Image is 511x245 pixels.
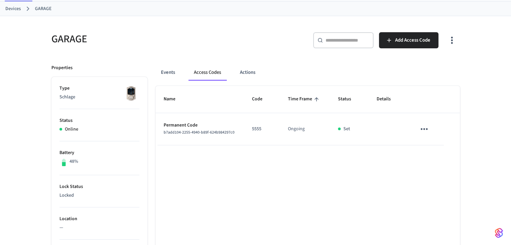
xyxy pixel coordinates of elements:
p: Set [343,126,350,133]
span: Details [377,94,399,104]
button: Events [156,64,180,81]
p: Battery [59,149,139,156]
p: 5555 [252,126,272,133]
img: SeamLogoGradient.69752ec5.svg [495,228,503,238]
p: Permanent Code [164,122,236,129]
span: Code [252,94,271,104]
div: ant example [156,64,460,81]
h5: GARAGE [51,32,252,46]
p: Locked [59,192,139,199]
p: Status [59,117,139,124]
table: sticky table [156,86,460,145]
span: Add Access Code [395,36,430,45]
span: Time Frame [288,94,321,104]
span: b7add104-2255-4940-b89f-624b984297c0 [164,130,235,135]
span: Status [338,94,360,104]
span: Name [164,94,184,104]
p: Location [59,215,139,223]
button: Add Access Code [379,32,438,48]
img: Schlage Sense Smart Deadbolt with Camelot Trim, Front [123,85,139,102]
p: 48% [70,158,78,165]
a: GARAGE [35,5,51,12]
td: Ongoing [280,113,330,145]
p: Type [59,85,139,92]
p: Online [65,126,78,133]
p: Lock Status [59,183,139,190]
button: Actions [235,64,261,81]
p: Schlage [59,94,139,101]
p: — [59,224,139,231]
a: Devices [5,5,21,12]
p: Properties [51,64,73,71]
button: Access Codes [188,64,226,81]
